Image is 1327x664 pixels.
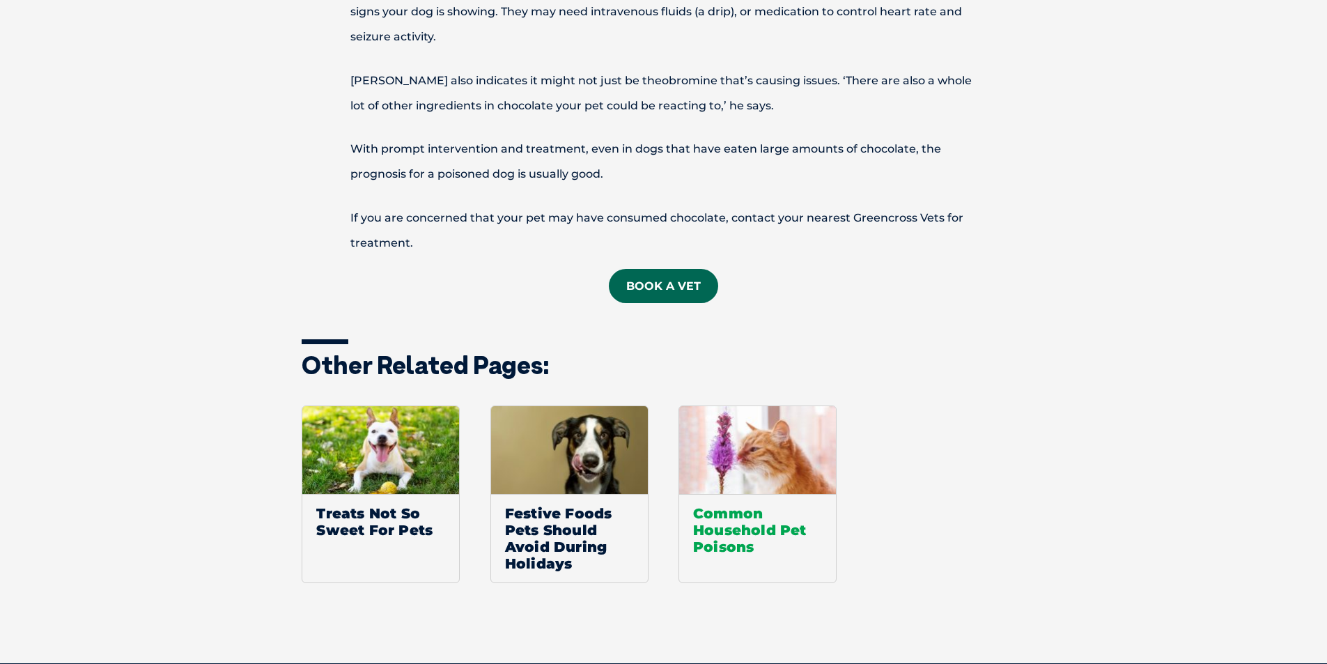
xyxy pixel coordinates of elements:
p: [PERSON_NAME] also indicates it might not just be theobromine that’s causing issues. ‘There are a... [302,68,1026,118]
span: Festive Foods Pets Should Avoid During Holidays [491,494,648,582]
span: Treats Not So Sweet For Pets [302,494,459,549]
a: Book a vet [609,269,718,303]
span: Common Household Pet Poisons [679,494,836,566]
p: If you are concerned that your pet may have consumed chocolate, contact your nearest Greencross V... [302,206,1026,256]
h3: Other related pages: [302,353,1026,378]
a: Festive Foods Pets Should Avoid During Holidays [490,406,649,584]
a: Common Household Pet Poisons [678,406,837,584]
p: With prompt intervention and treatment, even in dogs that have eaten large amounts of chocolate, ... [302,137,1026,187]
a: Treats Not So Sweet For Pets [302,406,460,584]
